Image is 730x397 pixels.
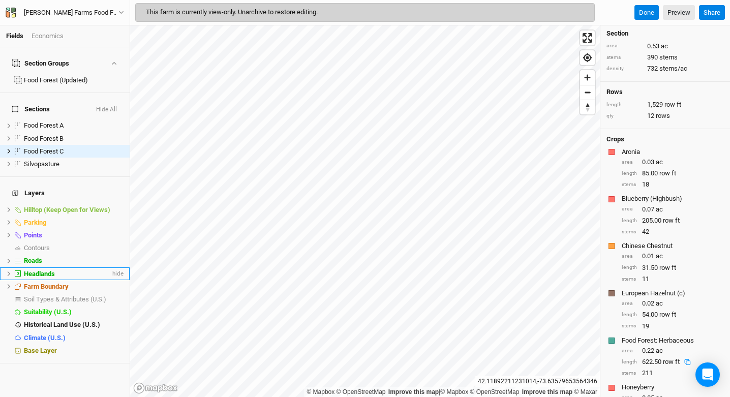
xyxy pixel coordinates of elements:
[622,181,637,189] div: stems
[622,370,637,377] div: stems
[622,369,724,378] div: 211
[664,100,681,109] span: row ft
[622,253,637,260] div: area
[622,383,722,392] div: Honeyberry
[622,216,724,225] div: 205.00
[32,32,64,41] div: Economics
[307,387,597,397] div: |
[699,5,725,20] button: Share
[656,299,663,308] span: ac
[622,228,637,236] div: stems
[470,388,520,395] a: OpenStreetMap
[24,308,72,316] span: Suitability (U.S.)
[12,105,50,113] span: Sections
[24,160,124,168] div: Silvopasture
[5,7,125,18] button: [PERSON_NAME] Farms Food Forest and Silvopasture - Final Layout
[24,295,124,303] div: Soil Types & Attributes (U.S.)
[24,295,106,303] span: Soil Types & Attributes (U.S.)
[659,53,678,62] span: stems
[622,217,637,225] div: length
[24,308,124,316] div: Suitability (U.S.)
[12,59,69,68] div: Section Groups
[24,283,124,291] div: Farm Boundary
[622,170,637,177] div: length
[659,64,687,73] span: stems/ac
[606,112,642,120] div: qty
[24,121,124,130] div: Food Forest A
[6,32,23,40] a: Fields
[110,267,124,280] span: hide
[580,100,595,114] button: Reset bearing to north
[622,322,724,331] div: 19
[622,147,722,157] div: Aronia
[663,5,695,20] a: Preview
[622,263,724,272] div: 31.50
[622,205,637,213] div: area
[24,270,55,278] span: Headlands
[130,25,600,397] canvas: Map
[24,257,42,264] span: Roads
[580,70,595,85] button: Zoom in
[24,231,124,239] div: Points
[622,205,724,214] div: 0.07
[307,388,334,395] a: Mapbox
[580,30,595,45] button: Enter fullscreen
[388,388,439,395] a: Improve this map
[622,346,724,355] div: 0.22
[695,362,720,387] div: Open Intercom Messenger
[622,310,724,319] div: 54.00
[24,135,64,142] span: Food Forest B
[656,111,670,120] span: rows
[622,347,637,355] div: area
[24,147,64,155] span: Food Forest C
[622,300,637,308] div: area
[606,101,642,109] div: length
[663,216,680,225] span: row ft
[24,147,124,156] div: Food Forest C
[24,219,46,226] span: Parking
[24,160,59,168] span: Silvopasture
[24,219,124,227] div: Parking
[24,206,110,213] span: Hilltop (Keep Open for Views)
[24,8,118,18] div: [PERSON_NAME] Farms Food Forest and Silvopasture - Final Layout
[574,388,597,395] a: Maxar
[109,60,118,67] button: Show section groups
[622,241,722,251] div: Chinese Chestnut
[522,388,572,395] a: Improve this map
[24,206,124,214] div: Hilltop (Keep Open for Views)
[24,321,100,328] span: Historical Land Use (U.S.)
[146,8,318,16] span: This farm is currently view-only. Unarchive to restore editing.
[606,64,724,73] div: 732
[24,334,66,342] span: Climate (U.S.)
[622,158,724,167] div: 0.03
[663,358,680,365] span: row ft
[656,252,663,261] span: ac
[6,183,124,203] h4: Layers
[622,274,724,284] div: 11
[622,358,637,366] div: length
[606,53,724,62] div: 390
[622,336,722,345] div: Food Forest: Herbaceous
[622,322,637,330] div: stems
[24,347,124,355] div: Base Layer
[659,310,676,319] span: row ft
[24,283,69,290] span: Farm Boundary
[661,42,668,51] span: ac
[24,8,118,18] div: Wally Farms Food Forest and Silvopasture - Final Layout
[622,227,724,236] div: 42
[606,111,724,120] div: 12
[606,54,642,62] div: stems
[580,50,595,65] button: Find my location
[24,244,124,252] div: Contours
[656,158,663,167] span: ac
[24,135,124,143] div: Food Forest B
[24,76,124,84] div: Food Forest (Updated)
[656,205,663,214] span: ac
[656,346,663,355] span: ac
[580,85,595,100] button: Zoom out
[622,264,637,271] div: length
[133,382,178,394] a: Mapbox logo
[24,334,124,342] div: Climate (U.S.)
